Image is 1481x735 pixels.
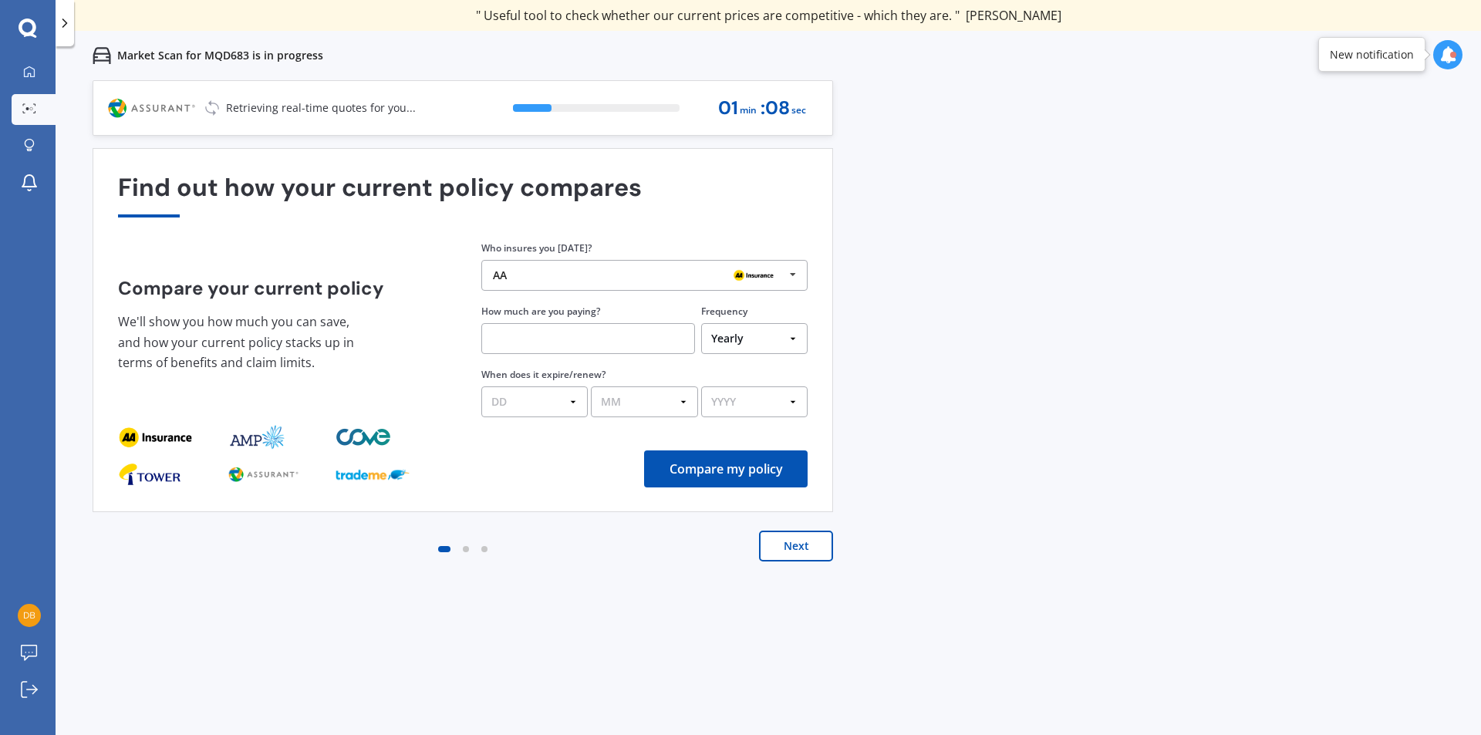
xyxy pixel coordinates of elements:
span: min [740,100,757,121]
label: When does it expire/renew? [481,368,606,381]
label: How much are you paying? [481,305,600,318]
button: Next [759,531,833,561]
img: provider_logo_2 [336,425,394,450]
div: AA [493,270,507,281]
p: We'll show you how much you can save, and how your current policy stacks up in terms of benefits ... [118,312,365,373]
span: 01 [718,98,738,119]
img: provider_logo_0 [118,425,192,450]
div: Find out how your current policy compares [118,174,808,217]
img: provider_logo_2 [336,462,410,487]
p: Market Scan for MQD683 is in progress [117,48,323,63]
span: sec [791,100,806,121]
p: Retrieving real-time quotes for you... [226,100,416,116]
button: Compare my policy [644,450,808,487]
img: provider_logo_1 [227,462,301,487]
label: Who insures you [DATE]? [481,241,592,255]
span: : 08 [761,98,790,119]
img: provider_logo_1 [227,425,286,450]
div: New notification [1330,47,1414,62]
img: AA.webp [729,266,778,285]
img: fcf6423aadc2f84eed8a4b9e9fad288e [18,604,41,627]
label: Frequency [701,305,747,318]
h4: Compare your current policy [118,278,444,299]
img: provider_logo_0 [118,462,181,487]
img: car.f15378c7a67c060ca3f3.svg [93,46,111,65]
